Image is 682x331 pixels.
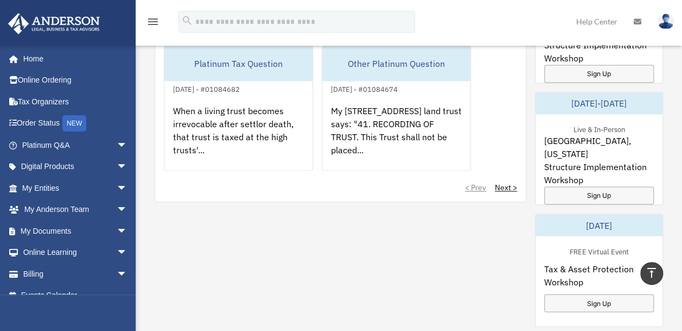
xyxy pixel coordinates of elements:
[8,48,138,70] a: Home
[8,177,144,199] a: My Entitiesarrow_drop_down
[164,46,313,171] a: Platinum Tax Question[DATE] - #01084682When a living trust becomes irrevocable after settlor deat...
[117,242,138,264] span: arrow_drop_down
[8,199,144,221] a: My Anderson Teamarrow_drop_down
[164,96,313,180] div: When a living trust becomes irrevocable after settlor death, that trust is taxed at the high trus...
[8,242,144,264] a: Online Learningarrow_drop_down
[8,70,144,91] a: Online Ordering
[117,156,138,178] span: arrow_drop_down
[544,186,654,204] a: Sign Up
[8,134,144,156] a: Platinum Q&Aarrow_drop_down
[117,134,138,157] span: arrow_drop_down
[322,83,406,94] div: [DATE] - #01084674
[8,156,144,178] a: Digital Productsarrow_drop_down
[544,294,654,312] a: Sign Up
[322,46,471,171] a: Other Platinum Question[DATE] - #01084674My [STREET_ADDRESS] land trust says: "41. RECORDING OF T...
[181,15,193,27] i: search
[146,19,160,28] a: menu
[322,96,470,180] div: My [STREET_ADDRESS] land trust says: "41. RECORDING OF TRUST. This Trust shall not be placed...
[561,245,638,256] div: FREE Virtual Event
[544,160,654,186] span: Structure Implementation Workshop
[5,13,103,34] img: Anderson Advisors Platinum Portal
[146,15,160,28] i: menu
[536,214,662,236] div: [DATE]
[658,14,674,29] img: User Pic
[8,285,144,307] a: Events Calendar
[544,65,654,83] a: Sign Up
[8,263,144,285] a: Billingarrow_drop_down
[536,92,662,114] div: [DATE]-[DATE]
[117,263,138,285] span: arrow_drop_down
[8,220,144,242] a: My Documentsarrow_drop_down
[544,262,654,288] span: Tax & Asset Protection Workshop
[495,182,517,193] a: Next >
[322,46,470,81] div: Other Platinum Question
[62,115,86,132] div: NEW
[565,123,634,134] div: Live & In-Person
[645,266,658,279] i: vertical_align_top
[544,39,654,65] span: Structure Implementation Workshop
[117,199,138,221] span: arrow_drop_down
[117,220,138,242] span: arrow_drop_down
[544,134,654,160] span: [GEOGRAPHIC_DATA], [US_STATE]
[8,91,144,113] a: Tax Organizers
[640,262,663,285] a: vertical_align_top
[117,177,138,199] span: arrow_drop_down
[8,113,144,135] a: Order StatusNEW
[164,46,313,81] div: Platinum Tax Question
[164,83,248,94] div: [DATE] - #01084682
